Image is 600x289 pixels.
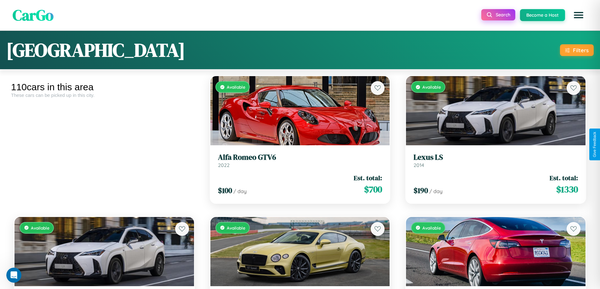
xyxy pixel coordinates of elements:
span: Available [227,84,245,90]
span: Est. total: [354,173,382,182]
button: Open menu [570,6,587,24]
button: Filters [560,44,594,56]
div: Filters [573,47,589,53]
span: Available [422,225,441,231]
a: Lexus LS2014 [414,153,578,168]
span: 2014 [414,162,424,168]
button: Become a Host [520,9,565,21]
span: $ 100 [218,185,232,196]
iframe: Intercom live chat [6,268,21,283]
div: Give Feedback [592,132,597,157]
span: Available [422,84,441,90]
h1: [GEOGRAPHIC_DATA] [6,37,185,63]
span: Est. total: [550,173,578,182]
span: / day [233,188,247,194]
span: Available [227,225,245,231]
span: Available [31,225,49,231]
button: Search [481,9,515,20]
span: $ 190 [414,185,428,196]
span: CarGo [13,5,54,25]
span: $ 1330 [556,183,578,196]
h3: Lexus LS [414,153,578,162]
span: / day [429,188,443,194]
h3: Alfa Romeo GTV6 [218,153,382,162]
span: Search [496,12,510,18]
div: These cars can be picked up in this city. [11,92,197,98]
span: $ 700 [364,183,382,196]
a: Alfa Romeo GTV62022 [218,153,382,168]
span: 2022 [218,162,230,168]
div: 110 cars in this area [11,82,197,92]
